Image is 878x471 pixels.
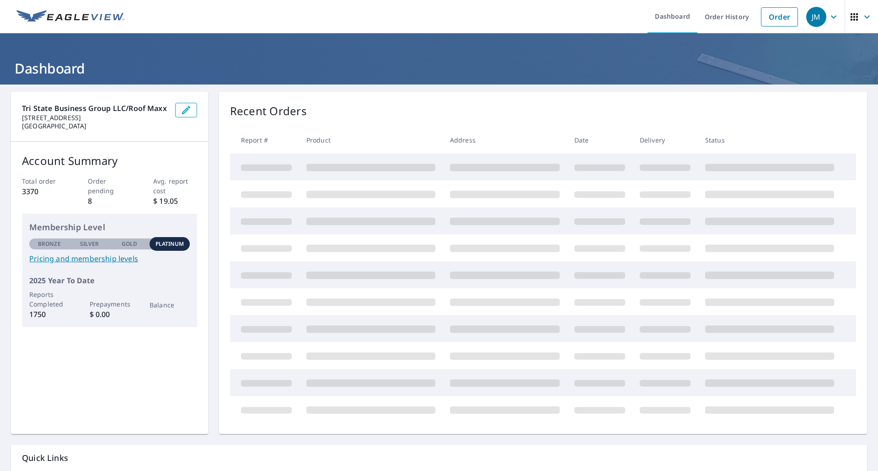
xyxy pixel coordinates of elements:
[761,7,798,26] a: Order
[29,253,190,264] a: Pricing and membership levels
[29,290,70,309] p: Reports Completed
[29,221,190,233] p: Membership Level
[806,7,826,27] div: JM
[22,186,66,197] p: 3370
[22,176,66,186] p: Total order
[29,275,190,286] p: 2025 Year To Date
[22,153,197,169] p: Account Summary
[155,240,184,248] p: Platinum
[22,103,168,114] p: Tri State Business Group LLC/Roof Maxx
[698,127,841,153] th: Status
[22,114,168,122] p: [STREET_ADDRESS]
[80,240,99,248] p: Silver
[88,196,132,206] p: 8
[299,127,443,153] th: Product
[632,127,698,153] th: Delivery
[567,127,632,153] th: Date
[122,240,137,248] p: Gold
[11,59,867,78] h1: Dashboard
[230,127,299,153] th: Report #
[38,240,61,248] p: Bronze
[22,452,856,464] p: Quick Links
[150,300,190,310] p: Balance
[90,309,130,320] p: $ 0.00
[90,299,130,309] p: Prepayments
[88,176,132,196] p: Order pending
[153,176,197,196] p: Avg. report cost
[16,10,124,24] img: EV Logo
[443,127,567,153] th: Address
[230,103,307,119] p: Recent Orders
[22,122,168,130] p: [GEOGRAPHIC_DATA]
[153,196,197,206] p: $ 19.05
[29,309,70,320] p: 1750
